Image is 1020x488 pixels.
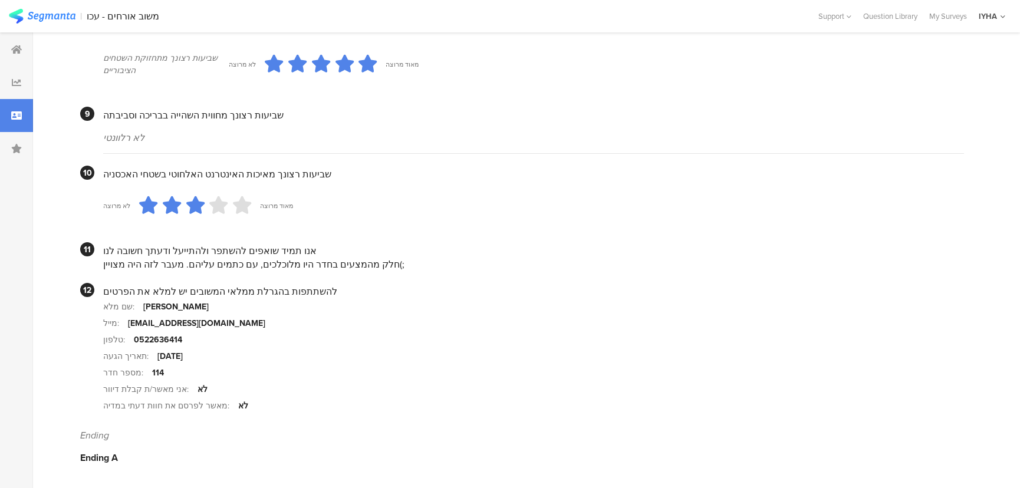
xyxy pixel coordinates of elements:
[152,367,164,379] div: 114
[80,428,964,442] div: Ending
[103,167,964,181] div: שביעות רצונך מאיכות האינטרנט האלחוטי בשטחי האכסניה
[80,242,94,256] div: 11
[103,301,143,313] div: שם מלא:
[923,11,973,22] a: My Surveys
[80,166,94,180] div: 10
[103,108,964,122] div: שביעות רצונך מחווית השהייה בבריכה וסביבתה
[260,201,293,210] div: מאוד מרוצה
[103,131,964,144] div: לא רלוונטי
[818,7,851,25] div: Support
[80,9,82,23] div: |
[103,400,238,412] div: מאשר לפרסם את חוות דעתי במדיה:
[198,383,208,395] div: לא
[103,258,964,271] div: חלק מהמצעים בחדר היו מלוכלכים, עם כתמים עליהם. מעבר לזה היה מצויין(;
[80,107,94,121] div: 9
[143,301,209,313] div: [PERSON_NAME]
[157,350,183,362] div: [DATE]
[103,285,964,298] div: להשתתפות בהגרלת ממלאי המשובים יש למלא את הפרטים
[229,60,256,69] div: לא מרוצה
[857,11,923,22] a: Question Library
[103,334,134,346] div: טלפון:
[386,60,419,69] div: מאוד מרוצה
[103,367,152,379] div: מספר חדר:
[128,317,265,329] div: [EMAIL_ADDRESS][DOMAIN_NAME]
[103,350,157,362] div: תאריך הגעה:
[103,201,130,210] div: לא מרוצה
[9,9,75,24] img: segmanta logo
[80,451,964,464] div: Ending A
[103,244,964,258] div: אנו תמיד שואפים להשתפר ולהתייעל ודעתך חשובה לנו
[134,334,182,346] div: 0522636414
[238,400,248,412] div: לא
[979,11,997,22] div: IYHA
[80,283,94,297] div: 12
[103,317,128,329] div: מייל:
[103,383,198,395] div: אני מאשר/ת קבלת דיוור:
[103,52,229,77] div: שביעות רצונך מתחזוקת השטחים הציבוריים
[87,11,159,22] div: משוב אורחים - עכו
